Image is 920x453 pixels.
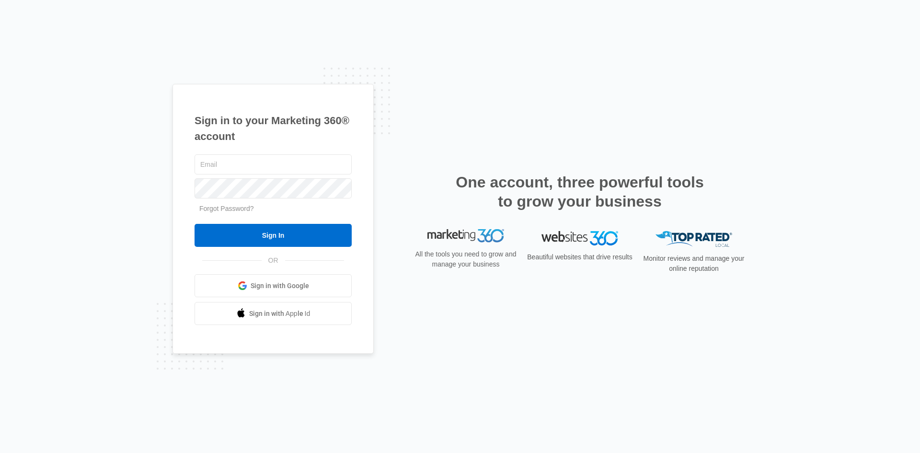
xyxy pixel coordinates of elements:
[526,252,633,262] p: Beautiful websites that drive results
[262,256,285,266] span: OR
[199,205,254,212] a: Forgot Password?
[249,309,310,319] span: Sign in with Apple Id
[640,254,747,274] p: Monitor reviews and manage your online reputation
[251,281,309,291] span: Sign in with Google
[453,173,707,211] h2: One account, three powerful tools to grow your business
[195,113,352,144] h1: Sign in to your Marketing 360® account
[195,224,352,247] input: Sign In
[412,251,519,271] p: All the tools you need to grow and manage your business
[541,231,618,245] img: Websites 360
[195,274,352,297] a: Sign in with Google
[195,154,352,174] input: Email
[655,231,732,247] img: Top Rated Local
[427,231,504,244] img: Marketing 360
[195,302,352,325] a: Sign in with Apple Id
